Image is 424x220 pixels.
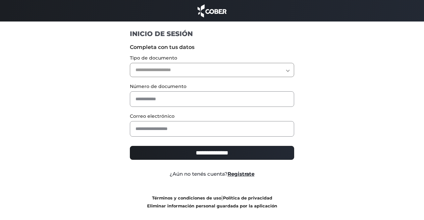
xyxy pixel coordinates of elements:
[147,203,277,208] a: Eliminar información personal guardada por la aplicación
[125,170,299,178] div: ¿Aún no tenés cuenta?
[152,196,221,200] a: Términos y condiciones de uso
[130,83,294,90] label: Número de documento
[125,194,299,210] div: |
[130,55,294,62] label: Tipo de documento
[130,43,294,51] label: Completa con tus datos
[223,196,272,200] a: Política de privacidad
[196,3,228,18] img: cober_marca.png
[130,29,294,38] h1: INICIO DE SESIÓN
[228,171,254,177] a: Registrate
[130,113,294,120] label: Correo electrónico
